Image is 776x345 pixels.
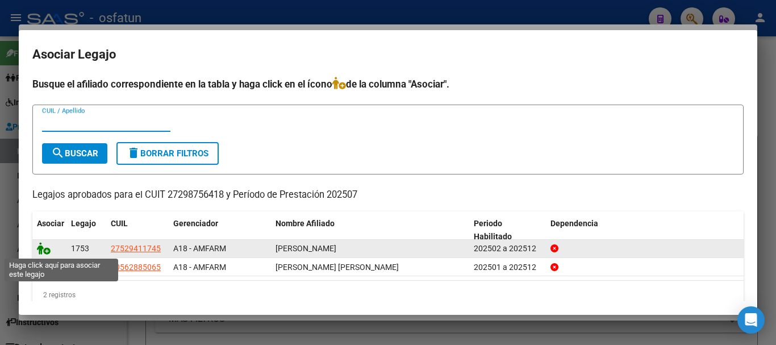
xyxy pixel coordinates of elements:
div: 202501 a 202512 [474,261,541,274]
p: Legajos aprobados para el CUIT 27298756418 y Período de Prestación 202507 [32,188,744,202]
span: Borrar Filtros [127,148,208,159]
span: 1753 [71,244,89,253]
span: A18 - AMFARM [173,244,226,253]
button: Buscar [42,143,107,164]
mat-icon: delete [127,146,140,160]
span: 1646 [71,263,89,272]
button: Borrar Filtros [116,142,219,165]
datatable-header-cell: Asociar [32,211,66,249]
div: Open Intercom Messenger [737,306,765,334]
span: 27529411745 [111,244,161,253]
mat-icon: search [51,146,65,160]
span: Nombre Afiliado [276,219,335,228]
span: Asociar [37,219,64,228]
span: PALANA OLIVEROS BIANCA [276,244,336,253]
datatable-header-cell: CUIL [106,211,169,249]
div: 202502 a 202512 [474,242,541,255]
div: 2 registros [32,281,744,309]
datatable-header-cell: Legajo [66,211,106,249]
span: BALMACEDA BUCHMANN LUCAS NAZARENO [276,263,399,272]
h4: Busque el afiliado correspondiente en la tabla y haga click en el ícono de la columna "Asociar". [32,77,744,92]
span: Buscar [51,148,98,159]
span: A18 - AMFARM [173,263,226,272]
span: Legajo [71,219,96,228]
span: Gerenciador [173,219,218,228]
span: 20562885065 [111,263,161,272]
span: Periodo Habilitado [474,219,512,241]
span: Dependencia [550,219,598,228]
datatable-header-cell: Dependencia [546,211,744,249]
span: CUIL [111,219,128,228]
h2: Asociar Legajo [32,44,744,65]
datatable-header-cell: Nombre Afiliado [271,211,469,249]
datatable-header-cell: Periodo Habilitado [469,211,546,249]
datatable-header-cell: Gerenciador [169,211,271,249]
